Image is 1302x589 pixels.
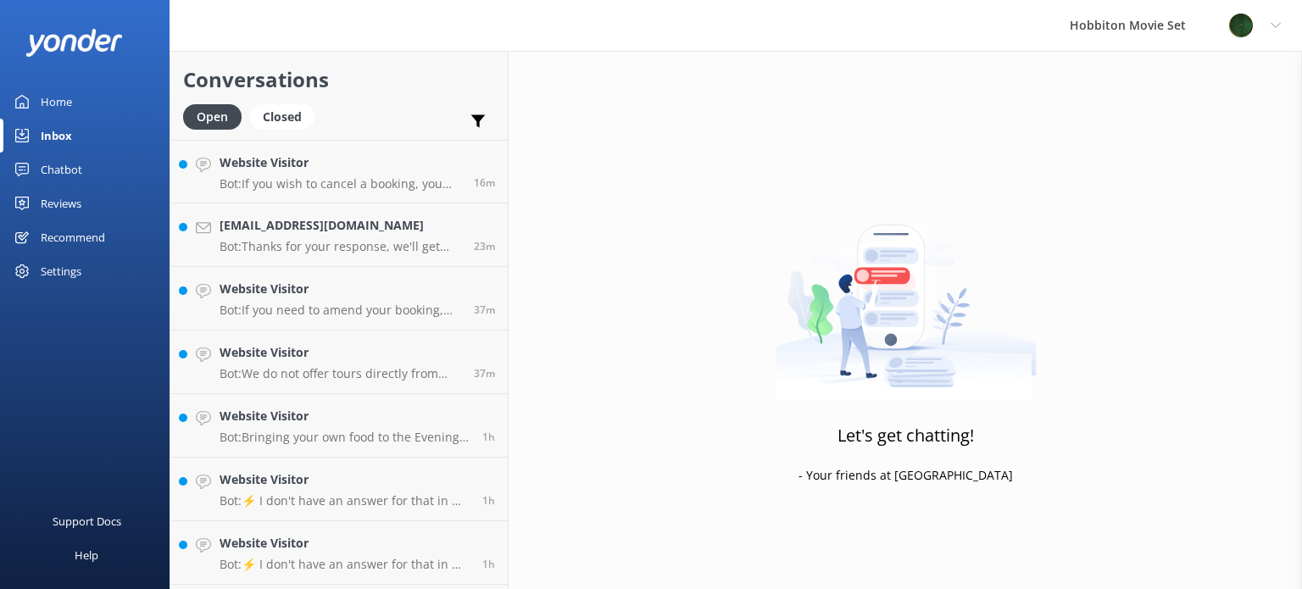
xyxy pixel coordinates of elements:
[220,153,461,172] h4: Website Visitor
[250,104,314,130] div: Closed
[220,407,470,425] h4: Website Visitor
[220,557,470,572] p: Bot: ⚡ I don't have an answer for that in my knowledge base. Please try and rephrase your questio...
[170,394,508,458] a: Website VisitorBot:Bringing your own food to the Evening Banquet Tour is not mentioned in the kno...
[41,85,72,119] div: Home
[220,534,470,553] h4: Website Visitor
[183,104,242,130] div: Open
[474,303,495,317] span: Sep 20 2025 12:50pm (UTC +12:00) Pacific/Auckland
[170,331,508,394] a: Website VisitorBot:We do not offer tours directly from [GEOGRAPHIC_DATA]. However, we have severa...
[220,280,461,298] h4: Website Visitor
[183,107,250,125] a: Open
[53,504,121,538] div: Support Docs
[220,303,461,318] p: Bot: If you need to amend your booking, please contact our team at [EMAIL_ADDRESS][DOMAIN_NAME] o...
[474,239,495,253] span: Sep 20 2025 01:03pm (UTC +12:00) Pacific/Auckland
[220,239,461,254] p: Bot: Thanks for your response, we'll get back to you as soon as we can during opening hours.
[250,107,323,125] a: Closed
[170,140,508,203] a: Website VisitorBot:If you wish to cancel a booking, you can contact the reservations team via pho...
[220,493,470,508] p: Bot: ⚡ I don't have an answer for that in my knowledge base. Please try and rephrase your questio...
[798,466,1013,485] p: - Your friends at [GEOGRAPHIC_DATA]
[482,557,495,571] span: Sep 20 2025 11:38am (UTC +12:00) Pacific/Auckland
[220,366,461,381] p: Bot: We do not offer tours directly from [GEOGRAPHIC_DATA]. However, we have several partners who...
[41,254,81,288] div: Settings
[75,538,98,572] div: Help
[1228,13,1254,38] img: 34-1625720359.png
[220,216,461,235] h4: [EMAIL_ADDRESS][DOMAIN_NAME]
[220,176,461,192] p: Bot: If you wish to cancel a booking, you can contact the reservations team via phone at [PHONE_N...
[474,175,495,190] span: Sep 20 2025 01:10pm (UTC +12:00) Pacific/Auckland
[170,203,508,267] a: [EMAIL_ADDRESS][DOMAIN_NAME]Bot:Thanks for your response, we'll get back to you as soon as we can...
[25,29,123,57] img: yonder-white-logo.png
[170,521,508,585] a: Website VisitorBot:⚡ I don't have an answer for that in my knowledge base. Please try and rephras...
[41,153,82,186] div: Chatbot
[183,64,495,96] h2: Conversations
[220,343,461,362] h4: Website Visitor
[170,458,508,521] a: Website VisitorBot:⚡ I don't have an answer for that in my knowledge base. Please try and rephras...
[220,430,470,445] p: Bot: Bringing your own food to the Evening Banquet Tour is not mentioned in the knowledge base. T...
[482,493,495,508] span: Sep 20 2025 12:04pm (UTC +12:00) Pacific/Auckland
[220,470,470,489] h4: Website Visitor
[482,430,495,444] span: Sep 20 2025 12:06pm (UTC +12:00) Pacific/Auckland
[775,189,1037,401] img: artwork of a man stealing a conversation from at giant smartphone
[41,119,72,153] div: Inbox
[837,422,974,449] h3: Let's get chatting!
[41,220,105,254] div: Recommend
[41,186,81,220] div: Reviews
[170,267,508,331] a: Website VisitorBot:If you need to amend your booking, please contact our team at [EMAIL_ADDRESS][...
[474,366,495,381] span: Sep 20 2025 12:49pm (UTC +12:00) Pacific/Auckland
